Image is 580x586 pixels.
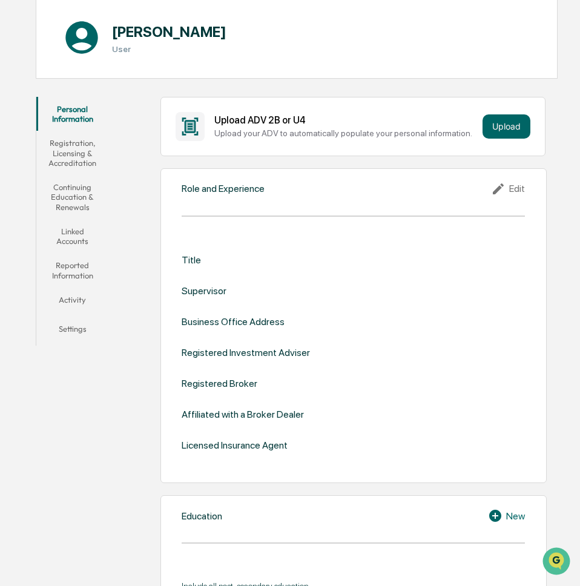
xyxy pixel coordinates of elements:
button: Continuing Education & Renewals [36,175,109,219]
div: Upload ADV 2B or U4 [214,114,478,126]
button: Settings [36,317,109,346]
button: Reported Information [36,253,109,288]
button: Start new chat [206,96,220,111]
button: Registration, Licensing & Accreditation [36,131,109,175]
span: Pylon [120,205,147,214]
div: Licensed Insurance Agent [182,439,288,451]
span: Preclearance [24,153,78,165]
span: Data Lookup [24,176,76,188]
div: Title [182,254,201,266]
div: 🔎 [12,177,22,186]
p: How can we help? [12,25,220,45]
div: New [488,509,525,523]
button: Upload [483,114,530,139]
div: Education [182,510,222,522]
button: Activity [36,288,109,317]
input: Clear [31,55,200,68]
a: 🗄️Attestations [83,148,155,170]
div: Affiliated with a Broker Dealer [182,409,304,420]
button: Personal Information [36,97,109,131]
a: Powered byPylon [85,205,147,214]
h3: User [112,44,226,54]
div: secondary tabs example [36,97,109,346]
a: 🔎Data Lookup [7,171,81,193]
div: Upload your ADV to automatically populate your personal information. [214,128,478,138]
div: Registered Broker [182,378,257,389]
div: Supervisor [182,285,226,297]
div: We're available if you need us! [41,105,153,114]
div: Registered Investment Adviser [182,347,310,358]
div: 🗄️ [88,154,97,163]
iframe: Open customer support [541,546,574,579]
button: Linked Accounts [36,219,109,254]
a: 🖐️Preclearance [7,148,83,170]
div: Role and Experience [182,183,265,194]
span: Attestations [100,153,150,165]
div: 🖐️ [12,154,22,163]
div: Edit [491,182,525,196]
h1: [PERSON_NAME] [112,23,226,41]
img: 1746055101610-c473b297-6a78-478c-a979-82029cc54cd1 [12,93,34,114]
div: Start new chat [41,93,199,105]
div: Business Office Address [182,316,285,328]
